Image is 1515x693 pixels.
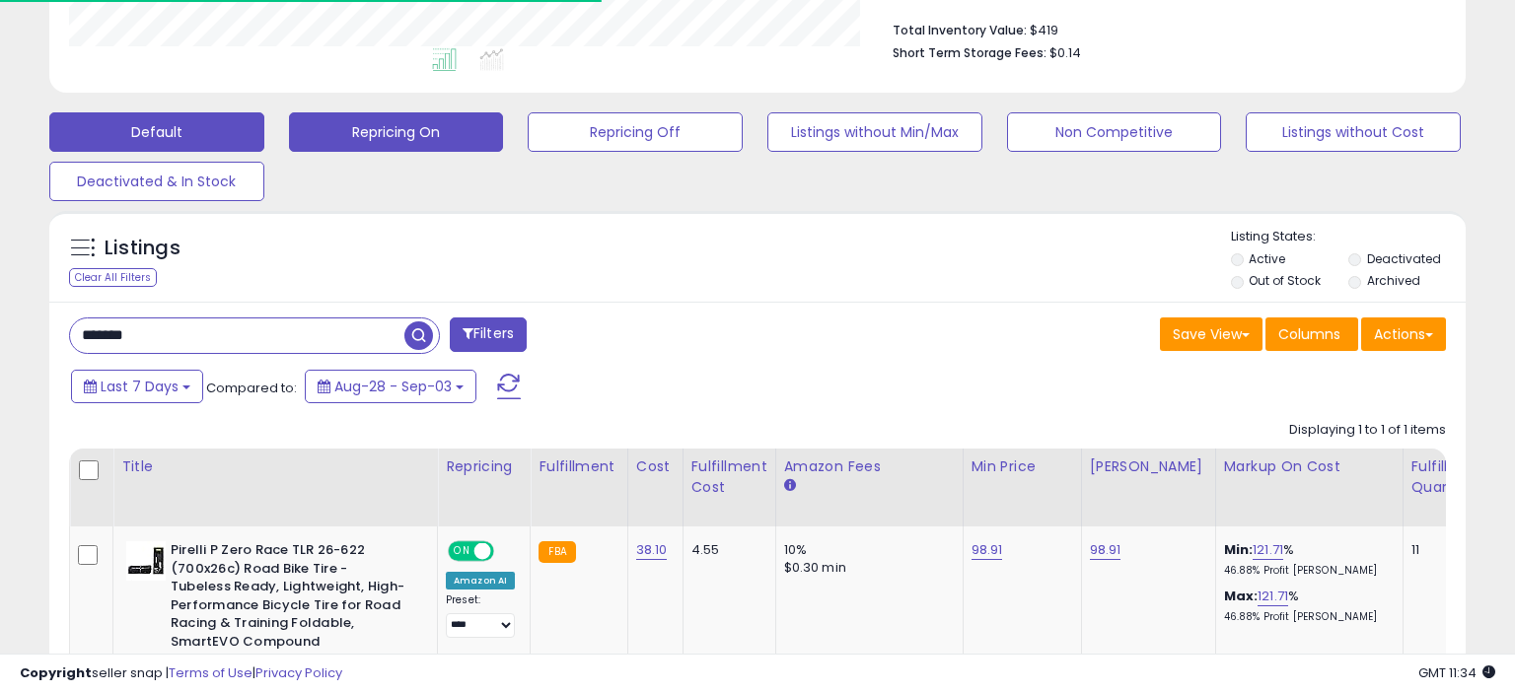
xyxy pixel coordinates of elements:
[450,543,474,560] span: ON
[1411,541,1473,559] div: 11
[171,541,410,656] b: Pirelli P Zero Race TLR 26-622 (700x26c) Road Bike Tire - Tubeless Ready, Lightweight, High-Perfo...
[1160,317,1262,351] button: Save View
[1249,250,1285,267] label: Active
[784,559,948,577] div: $0.30 min
[1224,541,1388,578] div: %
[450,317,527,352] button: Filters
[1249,272,1321,289] label: Out of Stock
[20,663,92,682] strong: Copyright
[1418,663,1495,682] span: 2025-09-11 11:34 GMT
[972,540,1003,560] a: 98.91
[1265,317,1358,351] button: Columns
[691,541,760,559] div: 4.55
[1253,540,1283,560] a: 121.71
[1215,449,1403,526] th: The percentage added to the cost of goods (COGS) that forms the calculator for Min & Max prices.
[169,663,252,682] a: Terms of Use
[691,456,767,498] div: Fulfillment Cost
[305,370,476,403] button: Aug-28 - Sep-03
[1090,540,1121,560] a: 98.91
[784,456,955,477] div: Amazon Fees
[636,540,668,560] a: 38.10
[893,22,1027,38] b: Total Inventory Value:
[528,112,743,152] button: Repricing Off
[105,235,180,262] h5: Listings
[539,456,618,477] div: Fulfillment
[49,112,264,152] button: Default
[636,456,675,477] div: Cost
[121,456,429,477] div: Title
[1224,587,1259,605] b: Max:
[446,593,515,638] div: Preset:
[1289,421,1446,440] div: Displaying 1 to 1 of 1 items
[101,377,179,396] span: Last 7 Days
[893,17,1431,40] li: $419
[1224,456,1395,477] div: Markup on Cost
[255,663,342,682] a: Privacy Policy
[334,377,452,396] span: Aug-28 - Sep-03
[491,543,523,560] span: OFF
[1231,228,1467,246] p: Listing States:
[539,541,575,563] small: FBA
[893,44,1046,61] b: Short Term Storage Fees:
[289,112,504,152] button: Repricing On
[446,572,515,589] div: Amazon AI
[71,370,203,403] button: Last 7 Days
[69,268,157,287] div: Clear All Filters
[446,456,522,477] div: Repricing
[767,112,982,152] button: Listings without Min/Max
[206,379,297,397] span: Compared to:
[1278,324,1340,344] span: Columns
[20,664,342,683] div: seller snap | |
[1246,112,1461,152] button: Listings without Cost
[1090,456,1207,477] div: [PERSON_NAME]
[49,162,264,201] button: Deactivated & In Stock
[1361,317,1446,351] button: Actions
[1224,588,1388,624] div: %
[972,456,1073,477] div: Min Price
[1049,43,1081,62] span: $0.14
[1258,587,1288,606] a: 121.71
[1007,112,1222,152] button: Non Competitive
[1224,564,1388,578] p: 46.88% Profit [PERSON_NAME]
[1411,456,1479,498] div: Fulfillable Quantity
[126,541,166,581] img: 41l+1gCPS+L._SL40_.jpg
[1224,610,1388,624] p: 46.88% Profit [PERSON_NAME]
[1367,272,1420,289] label: Archived
[1367,250,1441,267] label: Deactivated
[1224,540,1254,559] b: Min:
[784,541,948,559] div: 10%
[784,477,796,495] small: Amazon Fees.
